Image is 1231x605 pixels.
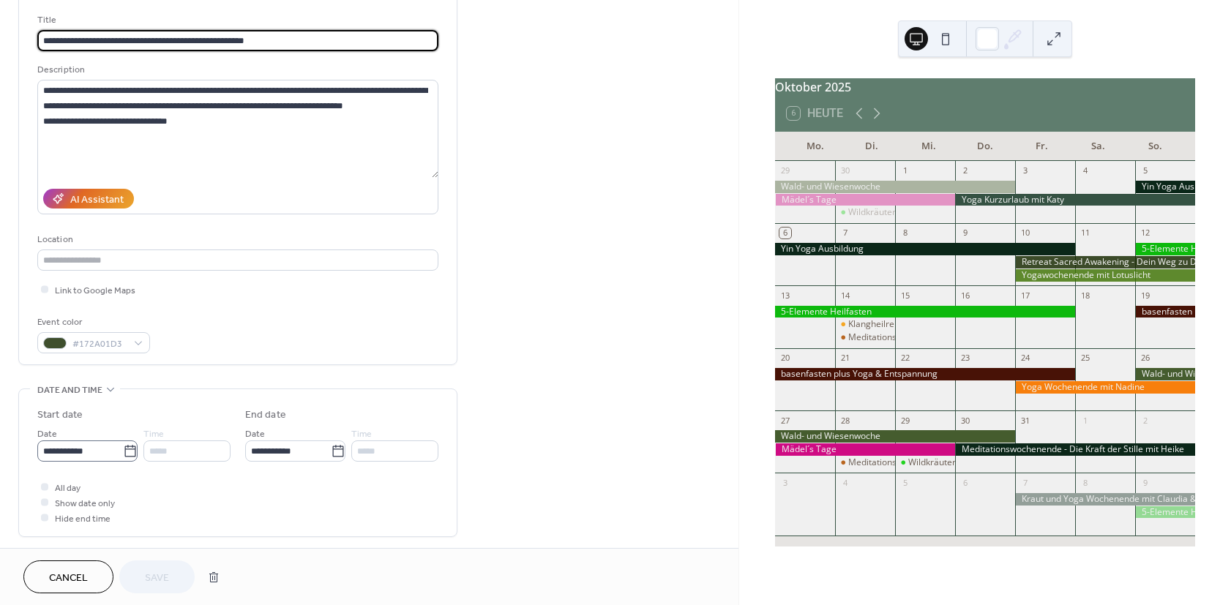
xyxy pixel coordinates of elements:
[37,426,57,442] span: Date
[55,481,81,496] span: All day
[835,331,895,344] div: Meditationskurs mit Klangschalen mit Anne
[779,228,790,238] div: 6
[1140,477,1150,488] div: 9
[839,353,850,364] div: 21
[1080,290,1090,301] div: 18
[351,426,372,442] span: Time
[1080,415,1090,426] div: 1
[1019,290,1030,301] div: 17
[49,571,88,586] span: Cancel
[959,353,970,364] div: 23
[955,443,1195,456] div: Meditationswochenende - Die Kraft der Stille mit Heike
[835,456,895,469] div: Meditationskurs mit Klangschalen mit Anne
[55,283,135,298] span: Link to Google Maps
[775,443,955,456] div: Mädel´s Tage
[775,78,1195,96] div: Oktober 2025
[899,353,910,364] div: 22
[899,228,910,238] div: 8
[844,132,900,161] div: Di.
[1080,228,1090,238] div: 11
[839,477,850,488] div: 4
[37,407,83,423] div: Start date
[957,132,1013,161] div: Do.
[37,62,435,78] div: Description
[1014,132,1070,161] div: Fr.
[23,560,113,593] button: Cancel
[959,165,970,176] div: 2
[775,306,1075,318] div: 5-Elemente Heilfasten
[1015,269,1195,282] div: Yogawochenende mit Lotuslicht
[1140,290,1150,301] div: 19
[1127,132,1183,161] div: So.
[37,383,102,398] span: Date and time
[775,430,1015,443] div: Wald- und Wiesenwoche
[848,331,1072,344] div: Meditationskurs mit Klangschalen mit [PERSON_NAME]
[37,12,435,28] div: Title
[143,426,164,442] span: Time
[848,206,942,219] div: Wildkräuterwanderung
[1015,381,1195,394] div: Yoga Wochenende mit Nadine
[1140,415,1150,426] div: 2
[779,353,790,364] div: 20
[1019,353,1030,364] div: 24
[1070,132,1126,161] div: Sa.
[43,189,134,208] button: AI Assistant
[1080,477,1090,488] div: 8
[839,165,850,176] div: 30
[1080,353,1090,364] div: 25
[775,194,955,206] div: Mädel´s Tage
[55,511,111,527] span: Hide end time
[70,192,124,208] div: AI Assistant
[1140,228,1150,238] div: 12
[245,407,286,423] div: End date
[1019,477,1030,488] div: 7
[848,456,1072,469] div: Meditationskurs mit Klangschalen mit [PERSON_NAME]
[775,368,1075,380] div: basenfasten plus Yoga & Entspannung
[848,318,996,331] div: Klangheilreise mit Cacao Zeremonie
[900,132,957,161] div: Mi.
[1019,415,1030,426] div: 31
[895,456,955,469] div: Wildkräuter Naturapotheke
[899,290,910,301] div: 15
[1015,493,1195,506] div: Kraut und Yoga Wochenende mit Claudia & Wiebke
[835,318,895,331] div: Klangheilreise mit Cacao Zeremonie
[908,456,1019,469] div: Wildkräuter Naturapotheke
[1135,181,1195,193] div: Yin Yoga Ausbildung
[775,243,1075,255] div: Yin Yoga Ausbildung
[899,415,910,426] div: 29
[37,315,147,330] div: Event color
[779,290,790,301] div: 13
[1080,165,1090,176] div: 4
[1140,353,1150,364] div: 26
[72,337,127,352] span: #172A01D3
[839,228,850,238] div: 7
[775,181,1015,193] div: Wald- und Wiesenwoche
[959,228,970,238] div: 9
[1135,368,1195,380] div: Wald- und Wiesenwoche
[1019,228,1030,238] div: 10
[1140,165,1150,176] div: 5
[1135,306,1195,318] div: basenfasten plus Yoga & Entspannung
[779,415,790,426] div: 27
[779,477,790,488] div: 3
[1015,256,1195,268] div: Retreat Sacred Awakening - Dein Weg zu Dir - mit Anne
[959,290,970,301] div: 16
[1135,506,1195,519] div: 5-Elemente Heilfasten
[899,477,910,488] div: 5
[787,132,843,161] div: Mo.
[1135,243,1195,255] div: 5-Elemente Heilfasten
[835,206,895,219] div: Wildkräuterwanderung
[779,165,790,176] div: 29
[955,194,1195,206] div: Yoga Kurzurlaub mit Katy
[959,415,970,426] div: 30
[959,477,970,488] div: 6
[839,290,850,301] div: 14
[899,165,910,176] div: 1
[55,496,115,511] span: Show date only
[37,232,435,247] div: Location
[1019,165,1030,176] div: 3
[245,426,265,442] span: Date
[839,415,850,426] div: 28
